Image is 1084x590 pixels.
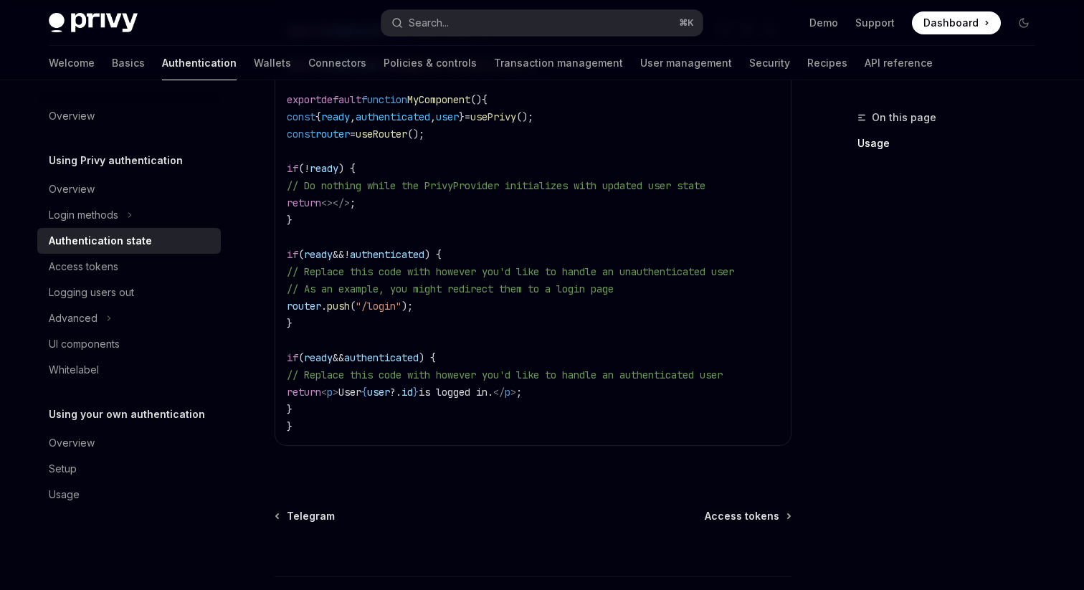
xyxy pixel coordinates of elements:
a: Wallets [254,46,291,80]
span: function [361,93,407,106]
div: Whitelabel [49,361,99,379]
span: , [430,110,436,123]
span: ); [401,300,413,313]
span: ) { [338,162,356,175]
a: Access tokens [37,254,221,280]
a: Access tokens [705,509,790,523]
span: "/login" [356,300,401,313]
span: } [459,110,465,123]
span: (); [516,110,533,123]
span: ready [310,162,338,175]
span: useRouter [356,128,407,141]
a: Demo [809,16,838,30]
a: Security [749,46,790,80]
span: = [350,128,356,141]
span: if [287,248,298,261]
button: Advanced [37,305,119,331]
button: Toggle dark mode [1012,11,1035,34]
span: < [321,386,327,399]
span: ready [304,248,333,261]
a: Overview [37,430,221,456]
span: ( [298,248,304,261]
span: export [287,93,321,106]
img: dark logo [49,13,138,33]
a: Overview [37,103,221,129]
span: </ [493,386,505,399]
button: Search...⌘K [381,10,703,36]
span: ?. [390,386,401,399]
span: p [505,386,510,399]
div: Search... [409,14,449,32]
div: Advanced [49,310,98,327]
a: Setup [37,456,221,482]
span: authenticated [350,248,424,261]
span: , [350,110,356,123]
div: Access tokens [49,258,118,275]
span: const [287,110,315,123]
a: Usage [857,132,1047,155]
div: UI components [49,336,120,353]
a: Recipes [807,46,847,80]
span: > [510,386,516,399]
h5: Using your own authentication [49,406,205,423]
span: ready [304,351,333,364]
span: user [436,110,459,123]
div: Usage [49,486,80,503]
button: Login methods [37,202,140,228]
div: Overview [49,434,95,452]
a: Dashboard [912,11,1001,34]
span: router [315,128,350,141]
span: authenticated [356,110,430,123]
a: Support [855,16,895,30]
span: ) { [419,351,436,364]
span: // Replace this code with however you'd like to handle an unauthenticated user [287,265,734,278]
span: // Do nothing while the PrivyProvider initializes with updated user state [287,179,705,192]
span: } [287,214,293,227]
span: On this page [872,109,936,126]
span: ⌘ K [679,17,694,29]
a: Overview [37,176,221,202]
span: user [367,386,390,399]
span: Dashboard [923,16,979,30]
div: Authentication state [49,232,152,249]
h5: Using Privy authentication [49,152,183,169]
span: ! [304,162,310,175]
span: ) { [424,248,442,261]
a: Welcome [49,46,95,80]
span: default [321,93,361,106]
a: User management [640,46,732,80]
span: } [287,403,293,416]
a: Whitelabel [37,357,221,383]
span: (); [407,128,424,141]
div: Login methods [49,206,118,224]
span: ! [344,248,350,261]
span: if [287,162,298,175]
a: API reference [865,46,933,80]
div: Overview [49,181,95,198]
span: const [287,128,315,141]
a: Connectors [308,46,366,80]
span: && [333,248,344,261]
a: Usage [37,482,221,508]
span: Access tokens [705,509,779,523]
span: ; [350,196,356,209]
span: Telegram [287,509,335,523]
span: { [361,386,367,399]
span: <></> [321,196,350,209]
a: Basics [112,46,145,80]
span: ( [298,351,304,364]
div: Logging users out [49,284,134,301]
span: } [287,317,293,330]
span: { [482,93,488,106]
span: } [287,420,293,433]
span: > [333,386,338,399]
span: return [287,386,321,399]
a: Logging users out [37,280,221,305]
span: ( [350,300,356,313]
span: } [413,386,419,399]
span: . [321,300,327,313]
span: ; [516,386,522,399]
a: Policies & controls [384,46,477,80]
div: Setup [49,460,77,477]
span: push [327,300,350,313]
